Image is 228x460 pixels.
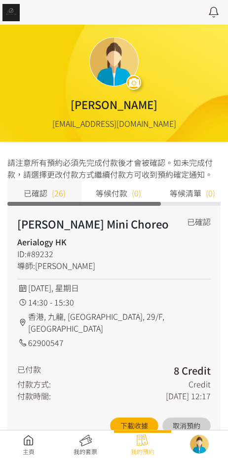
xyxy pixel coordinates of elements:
div: [DATE] 12:17 [166,390,211,402]
div: [DATE], 星期日 [17,282,211,294]
div: Credit [189,378,211,390]
div: 已確認 [187,216,211,228]
span: 等候清單 [170,187,201,199]
span: (0) [206,187,215,199]
div: 付款時間: [17,390,51,402]
div: 已付款 [17,363,41,378]
div: [PERSON_NAME] [71,96,157,113]
span: 已確認 [24,187,47,199]
span: 等候付款 [96,187,127,199]
div: 14:30 - 15:30 [17,296,211,308]
span: (0) [132,187,141,199]
span: 香港, 九龍, [GEOGRAPHIC_DATA], 29/F, [GEOGRAPHIC_DATA] [28,310,211,334]
div: [EMAIL_ADDRESS][DOMAIN_NAME] [52,117,176,129]
h2: [PERSON_NAME] Mini Choreo [17,216,172,232]
a: 下載收據 [110,418,158,434]
div: 導師:[PERSON_NAME] [17,260,172,271]
h4: Aerialogy HK [17,236,172,248]
button: 取消預約 [162,418,211,434]
span: (26) [52,187,66,199]
div: 付款方式: [17,378,51,390]
h3: 8 Credit [174,363,211,378]
div: ID:#89232 [17,248,172,260]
